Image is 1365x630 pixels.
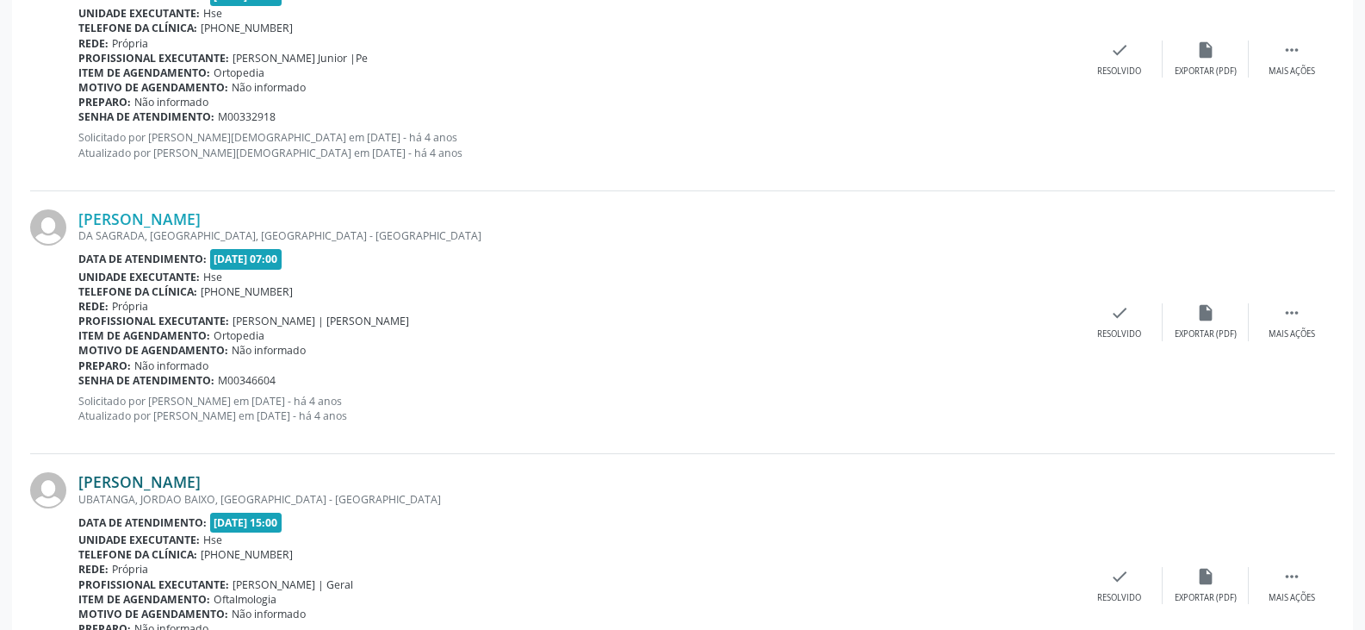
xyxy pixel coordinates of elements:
span: Própria [112,299,148,314]
div: Resolvido [1097,65,1141,78]
span: Hse [203,533,222,547]
i:  [1282,303,1301,322]
b: Unidade executante: [78,270,200,284]
b: Profissional executante: [78,314,229,328]
b: Rede: [78,562,109,577]
b: Motivo de agendamento: [78,80,228,95]
span: [PHONE_NUMBER] [201,284,293,299]
span: Não informado [232,607,306,621]
span: Própria [112,562,148,577]
span: Hse [203,6,222,21]
b: Data de atendimento: [78,515,207,530]
span: Não informado [232,80,306,95]
div: Mais ações [1269,65,1315,78]
b: Profissional executante: [78,51,229,65]
div: Exportar (PDF) [1175,328,1237,340]
div: Exportar (PDF) [1175,592,1237,604]
span: [PERSON_NAME] Junior |Pe [233,51,368,65]
i: insert_drive_file [1196,303,1215,322]
span: Não informado [134,359,208,373]
span: M00346604 [218,373,276,388]
a: [PERSON_NAME] [78,472,201,491]
span: Própria [112,36,148,51]
i: insert_drive_file [1196,567,1215,586]
b: Telefone da clínica: [78,284,197,299]
b: Senha de atendimento: [78,373,214,388]
div: Resolvido [1097,328,1141,340]
i:  [1282,41,1301,59]
span: Ortopedia [214,65,264,80]
span: [PHONE_NUMBER] [201,21,293,35]
a: [PERSON_NAME] [78,209,201,228]
b: Item de agendamento: [78,65,210,80]
i: check [1110,303,1129,322]
span: [DATE] 15:00 [210,513,282,533]
p: Solicitado por [PERSON_NAME] em [DATE] - há 4 anos Atualizado por [PERSON_NAME] em [DATE] - há 4 ... [78,394,1076,423]
i:  [1282,567,1301,586]
i: insert_drive_file [1196,41,1215,59]
div: Mais ações [1269,328,1315,340]
span: [PERSON_NAME] | [PERSON_NAME] [233,314,409,328]
b: Motivo de agendamento: [78,607,228,621]
div: Exportar (PDF) [1175,65,1237,78]
img: img [30,472,66,508]
b: Senha de atendimento: [78,109,214,124]
b: Profissional executante: [78,577,229,592]
span: [PHONE_NUMBER] [201,547,293,562]
span: [DATE] 07:00 [210,249,282,269]
span: Oftalmologia [214,592,276,607]
img: img [30,209,66,246]
b: Unidade executante: [78,533,200,547]
b: Item de agendamento: [78,328,210,343]
b: Telefone da clínica: [78,21,197,35]
span: Não informado [232,343,306,358]
div: Resolvido [1097,592,1141,604]
div: Mais ações [1269,592,1315,604]
span: M00332918 [218,109,276,124]
i: check [1110,567,1129,586]
b: Rede: [78,299,109,314]
span: Não informado [134,95,208,109]
div: DA SAGRADA, [GEOGRAPHIC_DATA], [GEOGRAPHIC_DATA] - [GEOGRAPHIC_DATA] [78,228,1076,243]
span: [PERSON_NAME] | Geral [233,577,353,592]
p: Solicitado por [PERSON_NAME][DEMOGRAPHIC_DATA] em [DATE] - há 4 anos Atualizado por [PERSON_NAME]... [78,130,1076,159]
i: check [1110,41,1129,59]
span: Ortopedia [214,328,264,343]
b: Item de agendamento: [78,592,210,607]
div: UBATANGA, JORDAO BAIXO, [GEOGRAPHIC_DATA] - [GEOGRAPHIC_DATA] [78,492,1076,507]
span: Hse [203,270,222,284]
b: Unidade executante: [78,6,200,21]
b: Motivo de agendamento: [78,343,228,358]
b: Preparo: [78,359,131,373]
b: Rede: [78,36,109,51]
b: Telefone da clínica: [78,547,197,562]
b: Data de atendimento: [78,252,207,266]
b: Preparo: [78,95,131,109]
